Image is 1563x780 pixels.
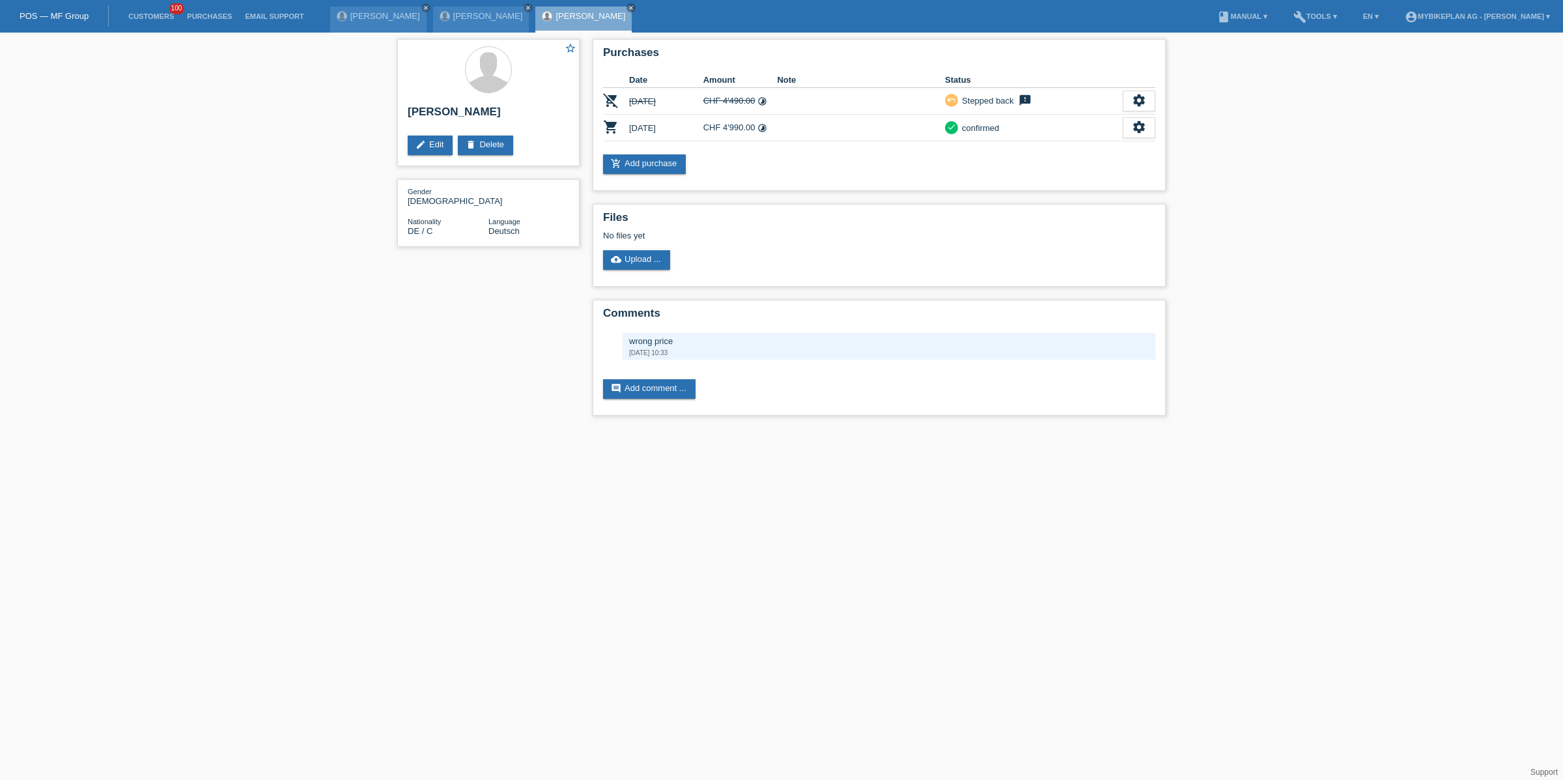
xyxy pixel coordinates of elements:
i: settings [1132,120,1146,134]
h2: Comments [603,307,1155,326]
th: Date [629,72,703,88]
i: check [947,123,956,132]
i: undo [947,95,956,104]
td: CHF 4'490.00 [703,88,778,115]
i: close [628,5,634,11]
span: Nationality [408,218,441,225]
a: [PERSON_NAME] [556,11,625,21]
span: 100 [169,3,185,14]
div: [DEMOGRAPHIC_DATA] [408,186,488,206]
div: wrong price [629,336,1149,346]
td: [DATE] [629,115,703,141]
h2: Files [603,211,1155,231]
a: [PERSON_NAME] [350,11,420,21]
a: EN ▾ [1357,12,1385,20]
div: [DATE] 10:33 [629,349,1149,356]
a: POS — MF Group [20,11,89,21]
a: commentAdd comment ... [603,379,696,399]
i: close [525,5,531,11]
span: Gender [408,188,432,195]
i: Instalments (48 instalments) [757,96,767,106]
a: account_circleMybikeplan AG - [PERSON_NAME] ▾ [1398,12,1556,20]
h2: [PERSON_NAME] [408,106,569,125]
a: close [421,3,430,12]
a: cloud_uploadUpload ... [603,250,670,270]
div: No files yet [603,231,1001,240]
a: bookManual ▾ [1211,12,1274,20]
a: [PERSON_NAME] [453,11,523,21]
div: Stepped back [958,94,1014,108]
span: Deutsch [488,226,520,236]
i: add_shopping_cart [611,158,621,169]
a: Support [1530,768,1558,777]
a: editEdit [408,136,453,155]
i: build [1293,10,1306,23]
div: confirmed [958,121,999,135]
a: add_shopping_cartAdd purchase [603,154,686,174]
h2: Purchases [603,46,1155,66]
i: close [423,5,429,11]
i: feedback [1017,94,1033,107]
i: comment [611,383,621,394]
a: close [627,3,636,12]
a: buildTools ▾ [1287,12,1344,20]
i: delete [466,139,476,150]
th: Amount [703,72,778,88]
i: settings [1132,93,1146,108]
a: Purchases [180,12,238,20]
i: edit [415,139,426,150]
a: Customers [122,12,180,20]
td: CHF 4'990.00 [703,115,778,141]
i: book [1217,10,1230,23]
th: Status [945,72,1123,88]
a: star_border [565,42,576,56]
i: POSP00025757 [603,119,619,135]
th: Note [777,72,945,88]
a: Email Support [238,12,310,20]
i: Instalments (48 instalments) [757,123,767,133]
a: deleteDelete [458,136,513,155]
i: star_border [565,42,576,54]
i: account_circle [1405,10,1418,23]
span: Germany / C / 01.11.2009 [408,226,432,236]
span: Language [488,218,520,225]
a: close [524,3,533,12]
i: cloud_upload [611,254,621,265]
td: [DATE] [629,88,703,115]
i: POSP00025756 [603,93,619,108]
